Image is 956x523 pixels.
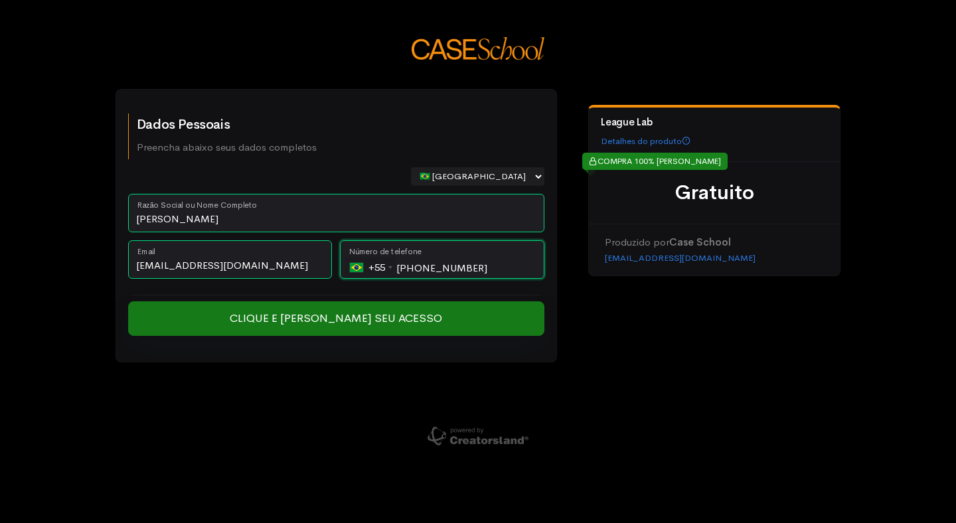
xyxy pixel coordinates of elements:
a: Detalhes do produto [601,135,690,147]
p: Produzido por [605,235,824,250]
div: Brazil (Brasil): +55 [345,257,396,278]
div: Gratuito [605,178,824,208]
input: Clique e [PERSON_NAME] seu Acesso [128,301,544,336]
h4: League Lab [601,117,828,128]
img: powered-by-creatorsland-e1a4e4bebae488dff9c9a81466bc3db6f0b7cf8c8deafde3238028c30cb33651.png [428,426,528,445]
input: Email [128,240,333,279]
div: +55 [350,257,396,278]
h2: Dados Pessoais [137,117,317,132]
img: Case School [412,32,544,65]
input: Nome Completo [128,194,544,232]
p: Preencha abaixo seus dados completos [137,140,317,155]
strong: Case School [669,236,731,248]
a: [EMAIL_ADDRESS][DOMAIN_NAME] [605,252,756,263]
div: COMPRA 100% [PERSON_NAME] [582,153,728,170]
